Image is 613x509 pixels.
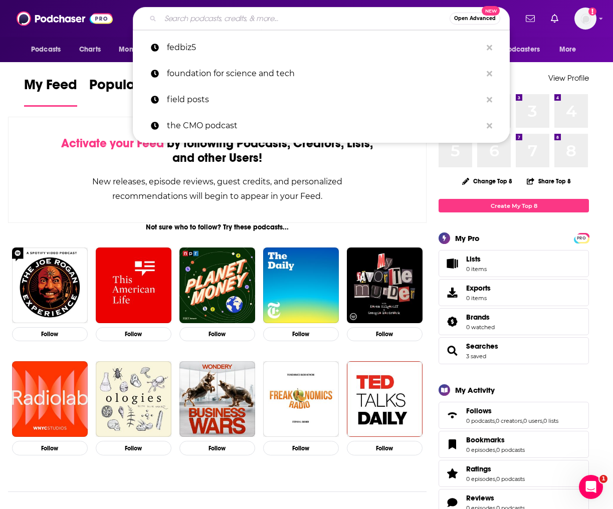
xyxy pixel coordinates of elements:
[24,76,77,99] span: My Feed
[347,247,423,323] img: My Favorite Murder with Karen Kilgariff and Georgia Hardstark
[542,417,543,424] span: ,
[439,402,589,429] span: Follows
[160,11,450,27] input: Search podcasts, credits, & more...
[466,493,494,502] span: Reviews
[263,247,339,323] img: The Daily
[179,441,255,455] button: Follow
[442,315,462,329] a: Brands
[485,40,554,59] button: open menu
[455,233,480,243] div: My Pro
[59,174,376,203] div: New releases, episode reviews, guest credits, and personalized recommendations will begin to appe...
[466,313,490,322] span: Brands
[96,327,171,342] button: Follow
[466,295,491,302] span: 0 items
[579,475,603,499] iframe: Intercom live chat
[495,475,496,482] span: ,
[466,284,491,293] span: Exports
[263,361,339,437] img: Freakonomics Radio
[12,441,88,455] button: Follow
[96,247,171,323] img: This American Life
[31,43,61,57] span: Podcasts
[8,223,427,231] div: Not sure who to follow? Try these podcasts...
[133,7,510,30] div: Search podcasts, credits, & more...
[574,8,596,30] button: Show profile menu
[133,113,510,139] a: the CMO podcast
[167,113,482,139] p: the CMO podcast
[263,327,339,342] button: Follow
[179,361,255,437] img: Business Wars
[89,76,174,99] span: Popular Feed
[455,385,495,395] div: My Activity
[12,247,88,323] img: The Joe Rogan Experience
[466,464,525,473] a: Ratings
[442,344,462,358] a: Searches
[466,446,495,453] a: 0 episodes
[179,247,255,323] img: Planet Money
[466,353,486,360] a: 3 saved
[496,446,525,453] a: 0 podcasts
[495,446,496,453] span: ,
[17,9,113,28] img: Podchaser - Follow, Share and Rate Podcasts
[96,441,171,455] button: Follow
[522,417,523,424] span: ,
[442,408,462,422] a: Follows
[466,324,495,331] a: 0 watched
[522,10,539,27] a: Show notifications dropdown
[466,464,491,473] span: Ratings
[466,493,525,502] a: Reviews
[575,234,587,242] span: PRO
[466,435,505,444] span: Bookmarks
[12,327,88,342] button: Follow
[442,257,462,271] span: Lists
[496,417,522,424] a: 0 creators
[450,13,500,25] button: Open AdvancedNew
[179,327,255,342] button: Follow
[442,466,462,480] a: Ratings
[442,286,462,300] span: Exports
[492,43,540,57] span: For Podcasters
[548,73,589,83] a: View Profile
[133,61,510,87] a: foundation for science and tech
[466,313,495,322] a: Brands
[523,417,542,424] a: 0 users
[347,327,423,342] button: Follow
[466,254,481,264] span: Lists
[466,406,558,415] a: Follows
[61,136,164,151] span: Activate your Feed
[59,136,376,165] div: by following Podcasts, Creators, Lists, and other Users!
[526,171,571,191] button: Share Top 8
[167,61,482,87] p: foundation for science and tech
[439,337,589,364] span: Searches
[167,35,482,61] p: fedbiz5
[347,361,423,437] img: TED Talks Daily
[439,199,589,212] a: Create My Top 8
[466,475,495,482] a: 0 episodes
[96,361,171,437] img: Ologies with Alie Ward
[466,266,487,273] span: 0 items
[89,76,174,107] a: Popular Feed
[439,460,589,487] span: Ratings
[263,441,339,455] button: Follow
[482,6,500,16] span: New
[347,441,423,455] button: Follow
[466,342,498,351] span: Searches
[495,417,496,424] span: ,
[12,361,88,437] img: Radiolab
[599,475,607,483] span: 1
[547,10,562,27] a: Show notifications dropdown
[588,8,596,16] svg: Add a profile image
[167,87,482,113] p: field posts
[466,417,495,424] a: 0 podcasts
[439,308,589,335] span: Brands
[466,406,492,415] span: Follows
[575,234,587,241] a: PRO
[543,417,558,424] a: 0 lists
